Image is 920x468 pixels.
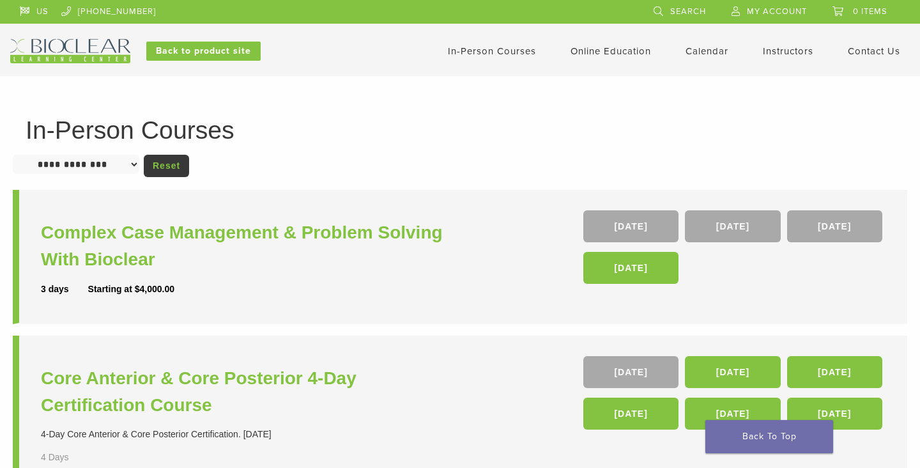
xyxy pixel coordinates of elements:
a: Calendar [686,45,728,57]
a: [DATE] [787,210,882,242]
a: [DATE] [583,398,678,430]
div: Starting at $4,000.00 [88,283,174,296]
a: Online Education [571,45,651,57]
a: Reset [144,155,189,177]
a: [DATE] [685,356,780,388]
a: [DATE] [787,356,882,388]
a: Back to product site [146,42,261,61]
a: [DATE] [787,398,882,430]
div: 3 days [41,283,88,296]
a: Instructors [763,45,813,57]
h1: In-Person Courses [26,118,894,143]
a: [DATE] [685,210,780,242]
a: [DATE] [583,356,678,388]
a: Back To Top [705,420,833,453]
span: Search [670,6,706,17]
div: 4-Day Core Anterior & Core Posterior Certification. [DATE] [41,428,463,441]
div: , , , , , [583,356,885,436]
a: [DATE] [583,252,678,284]
span: 0 items [853,6,887,17]
a: Contact Us [848,45,900,57]
span: My Account [747,6,807,17]
img: Bioclear [10,39,130,63]
div: 4 Days [41,451,104,464]
a: Core Anterior & Core Posterior 4-Day Certification Course [41,365,463,419]
a: [DATE] [583,210,678,242]
a: In-Person Courses [448,45,536,57]
a: [DATE] [685,398,780,430]
a: Complex Case Management & Problem Solving With Bioclear [41,219,463,273]
div: , , , [583,210,885,290]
